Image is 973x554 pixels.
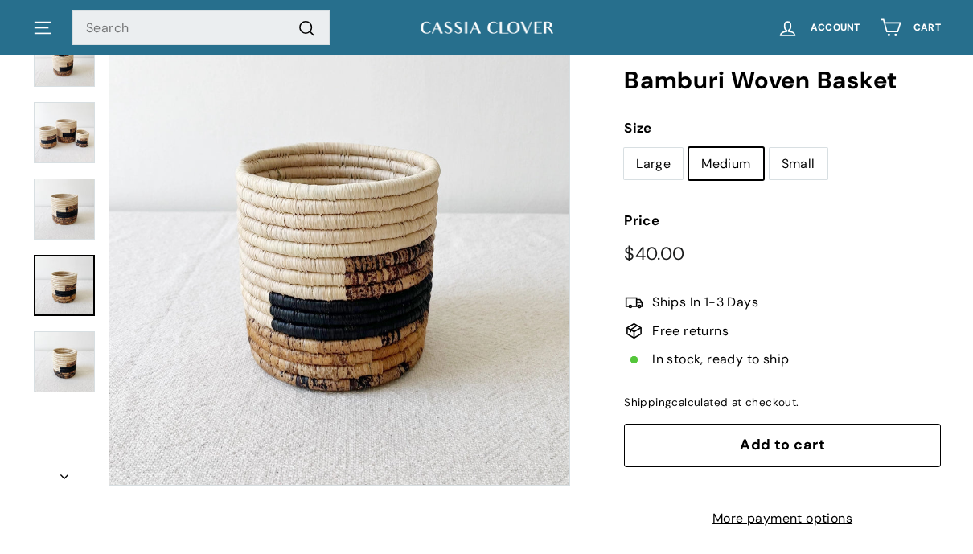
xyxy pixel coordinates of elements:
img: Bamburi Woven Basket [34,102,95,163]
label: Medium [689,148,762,180]
label: Price [624,210,941,232]
img: Bamburi Woven Basket [34,26,95,87]
h1: Bamburi Woven Basket [624,68,941,94]
a: Shipping [624,396,671,409]
label: Small [770,148,827,180]
span: Add to cart [740,435,825,454]
img: Bamburi Woven Basket [34,179,95,240]
a: Cart [870,4,950,51]
span: Ships In 1-3 Days [652,292,758,313]
span: Free returns [652,321,729,342]
a: Account [767,4,870,51]
span: $40.00 [624,242,684,265]
span: Account [811,23,860,33]
input: Search [72,10,330,46]
span: In stock, ready to ship [652,349,789,370]
button: Next [32,458,96,486]
a: More payment options [624,508,941,529]
label: Large [624,148,683,180]
label: Size [624,117,941,139]
img: Bamburi Woven Basket [34,331,95,392]
span: Cart [913,23,941,33]
div: calculated at checkout. [624,394,941,412]
a: Bamburi Woven Basket [34,255,95,316]
button: Add to cart [624,424,941,467]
